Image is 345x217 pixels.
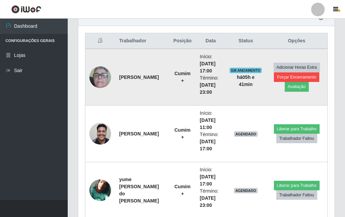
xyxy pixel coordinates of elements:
[285,82,309,91] button: Avaliação
[200,82,215,95] time: [DATE] 23:00
[89,119,111,148] img: 1750720776565.jpeg
[274,181,320,190] button: Liberar para Trabalho
[169,33,196,49] th: Posição
[230,68,262,73] span: EM ANDAMENTO
[119,74,159,80] strong: [PERSON_NAME]
[174,127,190,140] strong: Cumim +
[11,5,41,14] img: CoreUI Logo
[266,33,327,49] th: Opções
[200,74,221,96] li: Término:
[276,134,317,143] button: Trabalhador Faltou
[119,177,159,203] strong: yume [PERSON_NAME] do [PERSON_NAME]
[234,131,258,137] span: AGENDADO
[115,33,169,49] th: Trabalhador
[276,190,317,200] button: Trabalhador Faltou
[274,63,320,72] button: Adicionar Horas Extra
[225,33,266,49] th: Status
[174,71,190,83] strong: Cumim +
[200,61,215,73] time: [DATE] 17:00
[196,33,225,49] th: Data
[200,117,215,130] time: [DATE] 11:00
[200,195,215,208] time: [DATE] 23:00
[237,74,255,87] strong: há 05 h e 41 min
[200,139,215,151] time: [DATE] 17:00
[200,110,221,131] li: Início:
[89,55,111,100] img: 1705182808004.jpeg
[274,124,320,134] button: Liberar para Trabalho
[174,184,190,196] strong: Cumim +
[234,188,258,193] span: AGENDADO
[200,174,215,187] time: [DATE] 17:00
[200,166,221,188] li: Início:
[200,53,221,74] li: Início:
[274,72,319,82] button: Forçar Encerramento
[200,131,221,152] li: Término:
[200,188,221,209] li: Término:
[89,179,111,201] img: 1671317800935.jpeg
[119,131,159,136] strong: [PERSON_NAME]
